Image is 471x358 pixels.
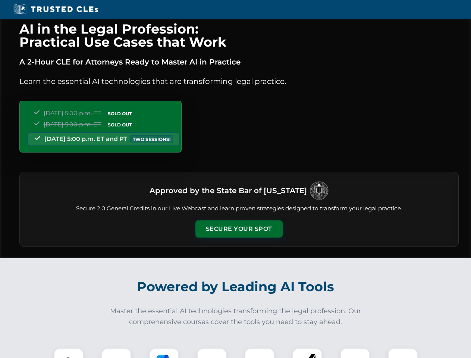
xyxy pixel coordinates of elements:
img: Trusted CLEs [11,4,100,15]
span: [DATE] 5:00 p.m. ET [44,121,101,128]
p: Learn the essential AI technologies that are transforming legal practice. [19,75,459,87]
h1: AI in the Legal Profession: Practical Use Cases that Work [19,22,459,48]
button: Secure Your Spot [195,220,283,238]
h3: Approved by the State Bar of [US_STATE] [150,184,307,197]
p: Master the essential AI technologies transforming the legal profession. Our comprehensive courses... [105,306,366,327]
p: Secure 2.0 General Credits in our Live Webcast and learn proven strategies designed to transform ... [29,204,449,213]
img: Logo [310,181,329,200]
span: SOLD OUT [105,110,134,117]
span: [DATE] 5:00 p.m. ET [44,110,101,117]
p: A 2-Hour CLE for Attorneys Ready to Master AI in Practice [19,56,459,68]
span: SOLD OUT [105,121,134,129]
h2: Powered by Leading AI Tools [29,274,442,300]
